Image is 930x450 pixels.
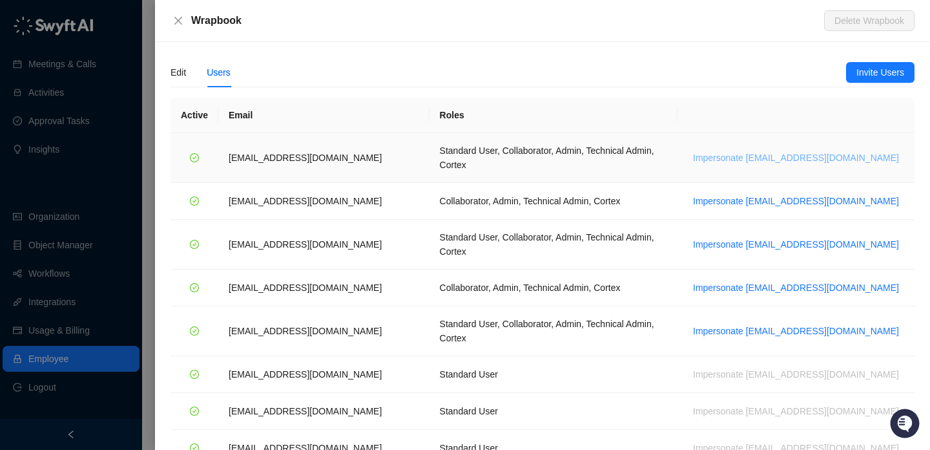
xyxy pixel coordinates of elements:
td: Standard User [429,356,677,393]
span: Status [71,181,99,194]
th: Roles [429,98,677,133]
a: 📚Docs [8,176,53,199]
td: Standard User, Collaborator, Admin, Technical Admin, Cortex [429,133,677,183]
p: Welcome 👋 [13,52,235,72]
span: Impersonate [EMAIL_ADDRESS][DOMAIN_NAME] [693,281,899,295]
button: Impersonate [EMAIL_ADDRESS][DOMAIN_NAME] [688,367,904,382]
span: Invite Users [856,65,904,80]
button: Impersonate [EMAIL_ADDRESS][DOMAIN_NAME] [688,323,904,339]
td: Standard User, Collaborator, Admin, Technical Admin, Cortex [429,220,677,270]
span: Pylon [129,213,156,222]
h2: How can we help? [13,72,235,93]
span: check-circle [190,407,199,416]
span: [EMAIL_ADDRESS][DOMAIN_NAME] [229,326,382,336]
button: Delete Wrapbook [824,10,914,31]
div: 📚 [13,182,23,193]
span: check-circle [190,240,199,249]
span: [EMAIL_ADDRESS][DOMAIN_NAME] [229,239,382,250]
span: [EMAIL_ADDRESS][DOMAIN_NAME] [229,153,382,163]
span: check-circle [190,153,199,162]
button: Close [170,13,186,28]
span: Impersonate [EMAIL_ADDRESS][DOMAIN_NAME] [693,151,899,165]
button: Start new chat [220,121,235,136]
div: 📶 [58,182,68,193]
div: We're available if you need us! [44,130,163,140]
img: Swyft AI [13,13,39,39]
button: Impersonate [EMAIL_ADDRESS][DOMAIN_NAME] [688,150,904,166]
td: Collaborator, Admin, Technical Admin, Cortex [429,270,677,306]
span: Impersonate [EMAIL_ADDRESS][DOMAIN_NAME] [693,194,899,208]
td: Standard User [429,393,677,430]
th: Email [218,98,429,133]
span: check-circle [190,327,199,336]
div: Users [207,65,231,80]
span: check-circle [190,283,199,292]
div: Wrapbook [191,13,824,28]
button: Impersonate [EMAIL_ADDRESS][DOMAIN_NAME] [688,193,904,209]
span: check-circle [190,197,199,206]
div: Edit [170,65,186,80]
span: [EMAIL_ADDRESS][DOMAIN_NAME] [229,283,382,293]
iframe: Open customer support [889,407,924,442]
img: 5124521997842_fc6d7dfcefe973c2e489_88.png [13,117,36,140]
span: Docs [26,181,48,194]
span: Impersonate [EMAIL_ADDRESS][DOMAIN_NAME] [693,237,899,252]
td: Standard User, Collaborator, Admin, Technical Admin, Cortex [429,306,677,356]
button: Invite Users [846,62,914,83]
span: [EMAIL_ADDRESS][DOMAIN_NAME] [229,196,382,206]
a: Powered byPylon [91,212,156,222]
span: Impersonate [EMAIL_ADDRESS][DOMAIN_NAME] [693,324,899,338]
button: Impersonate [EMAIL_ADDRESS][DOMAIN_NAME] [688,280,904,295]
span: check-circle [190,370,199,379]
th: Active [170,98,218,133]
button: Impersonate [EMAIL_ADDRESS][DOMAIN_NAME] [688,237,904,252]
td: Collaborator, Admin, Technical Admin, Cortex [429,183,677,220]
div: Start new chat [44,117,212,130]
span: [EMAIL_ADDRESS][DOMAIN_NAME] [229,406,382,416]
button: Impersonate [EMAIL_ADDRESS][DOMAIN_NAME] [688,403,904,419]
span: close [173,16,183,26]
span: [EMAIL_ADDRESS][DOMAIN_NAME] [229,369,382,380]
a: 📶Status [53,176,105,199]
